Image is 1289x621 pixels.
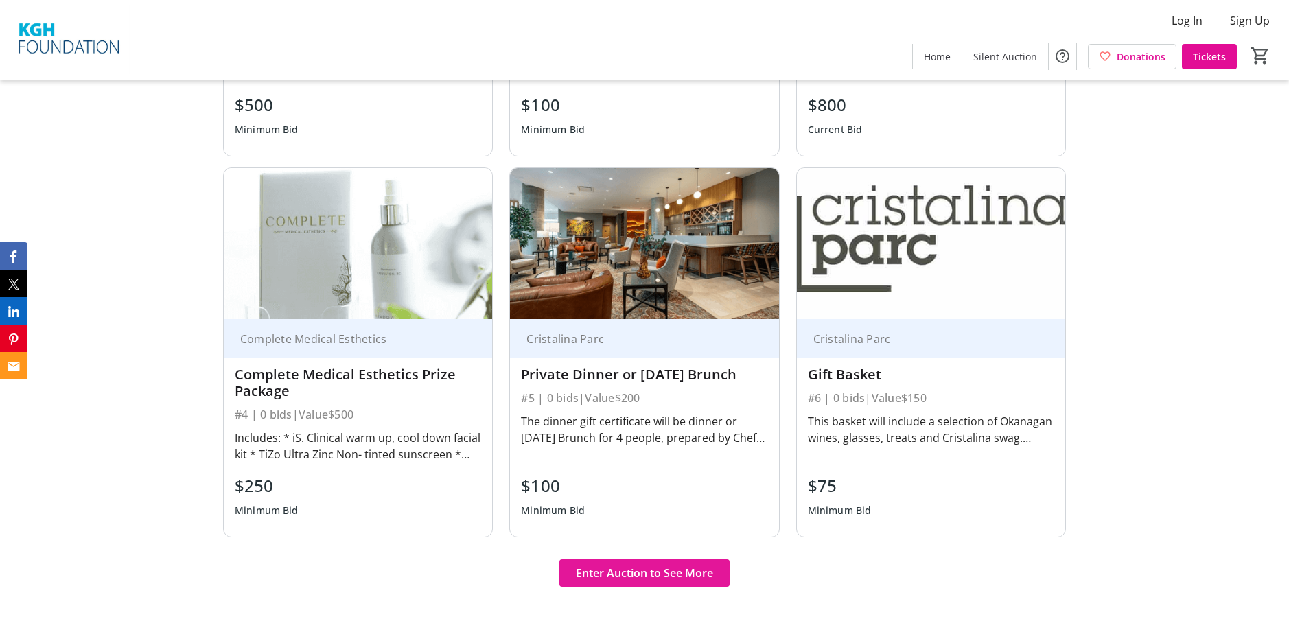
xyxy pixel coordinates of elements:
[8,5,130,74] img: KGH Foundation's Logo
[521,366,767,383] div: Private Dinner or [DATE] Brunch
[1049,43,1076,70] button: Help
[235,117,299,142] div: Minimum Bid
[235,430,481,462] div: Includes: * iS. Clinical warm up, cool down facial kit * TiZo Ultra Zinc Non- tinted sunscreen * ...
[808,473,872,498] div: $75
[808,498,872,523] div: Minimum Bid
[808,117,863,142] div: Current Bid
[235,332,465,346] div: Complete Medical Esthetics
[808,388,1054,408] div: #6 | 0 bids | Value $150
[1172,12,1203,29] span: Log In
[924,49,951,64] span: Home
[521,332,751,346] div: Cristalina Parc
[1182,44,1237,69] a: Tickets
[962,44,1048,69] a: Silent Auction
[576,565,713,581] span: Enter Auction to See More
[510,168,778,319] img: Private Dinner or Sunday Brunch
[559,559,730,587] button: Enter Auction to See More
[1248,43,1273,68] button: Cart
[235,473,299,498] div: $250
[235,498,299,523] div: Minimum Bid
[224,168,492,319] img: Complete Medical Esthetics Prize Package
[1088,44,1176,69] a: Donations
[521,498,585,523] div: Minimum Bid
[521,473,585,498] div: $100
[1161,10,1213,32] button: Log In
[235,405,481,424] div: #4 | 0 bids | Value $500
[1193,49,1226,64] span: Tickets
[808,413,1054,446] div: This basket will include a selection of Okanagan wines, glasses, treats and Cristalina swag. Plea...
[808,332,1038,346] div: Cristalina Parc
[235,93,299,117] div: $500
[1117,49,1165,64] span: Donations
[235,366,481,399] div: Complete Medical Esthetics Prize Package
[808,93,863,117] div: $800
[973,49,1037,64] span: Silent Auction
[1219,10,1281,32] button: Sign Up
[808,366,1054,383] div: Gift Basket
[797,168,1065,319] img: Gift Basket
[521,388,767,408] div: #5 | 0 bids | Value $200
[521,413,767,446] div: The dinner gift certificate will be dinner or [DATE] Brunch for 4 people, prepared by Chef [PERSO...
[1230,12,1270,29] span: Sign Up
[521,117,585,142] div: Minimum Bid
[521,93,585,117] div: $100
[913,44,962,69] a: Home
